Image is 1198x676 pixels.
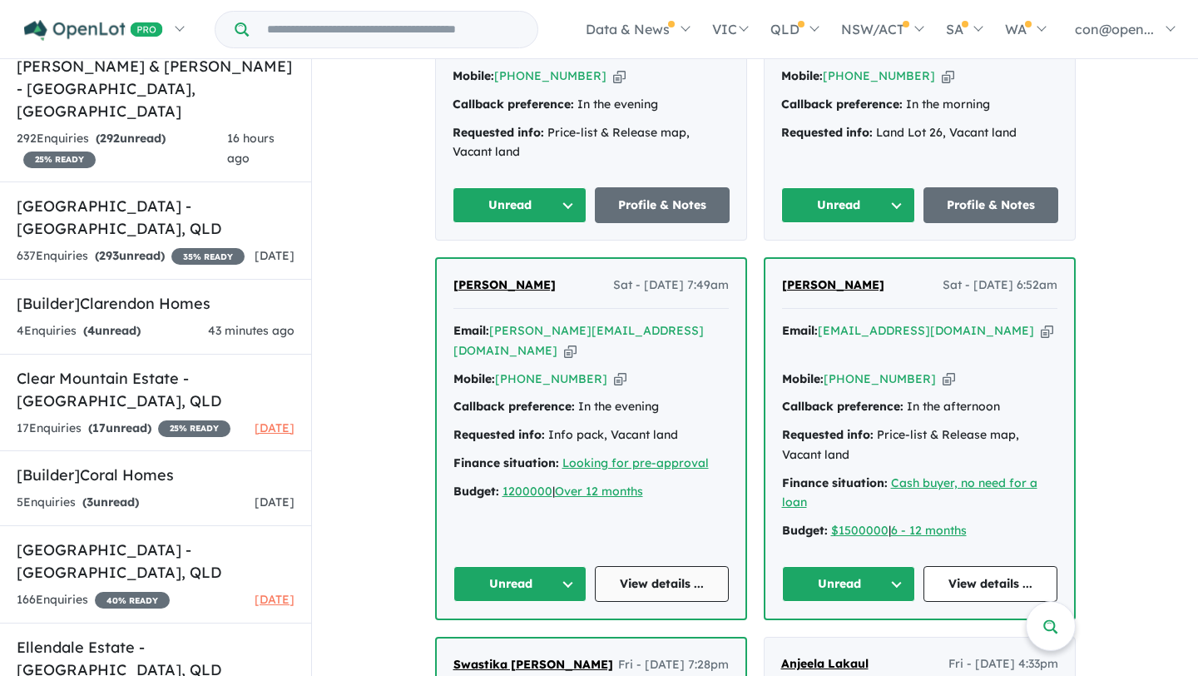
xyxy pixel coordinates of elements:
[555,484,643,499] a: Over 12 months
[782,397,1057,417] div: In the afternoon
[453,123,730,163] div: Price-list & Release map, Vacant land
[943,370,955,388] button: Copy
[453,397,729,417] div: In the evening
[453,371,495,386] strong: Mobile:
[502,484,552,499] a: 1200000
[595,187,730,223] a: Profile & Notes
[227,131,275,166] span: 16 hours ago
[618,655,729,675] span: Fri - [DATE] 7:28pm
[453,482,729,502] div: |
[453,187,587,223] button: Unread
[782,425,1057,465] div: Price-list & Release map, Vacant land
[17,464,295,486] h5: [Builder] Coral Homes
[100,131,120,146] span: 292
[255,248,295,263] span: [DATE]
[781,97,903,112] strong: Callback preference:
[17,292,295,315] h5: [Builder] Clarendon Homes
[453,655,613,675] a: Swastika [PERSON_NAME]
[453,97,574,112] strong: Callback preference:
[87,495,93,509] span: 3
[17,321,141,341] div: 4 Enquir ies
[782,566,916,602] button: Unread
[95,248,165,263] strong: ( unread)
[453,455,559,470] strong: Finance situation:
[453,657,613,672] span: Swastika [PERSON_NAME]
[453,399,575,414] strong: Callback preference:
[782,399,903,414] strong: Callback preference:
[781,187,916,223] button: Unread
[782,475,888,490] strong: Finance situation:
[782,371,824,386] strong: Mobile:
[23,152,96,168] span: 25 % READY
[88,420,151,435] strong: ( unread)
[453,566,587,602] button: Unread
[255,420,295,435] span: [DATE]
[17,493,139,513] div: 5 Enquir ies
[823,68,935,83] a: [PHONE_NUMBER]
[82,495,139,509] strong: ( unread)
[17,195,295,240] h5: [GEOGRAPHIC_DATA] - [GEOGRAPHIC_DATA] , QLD
[17,367,295,412] h5: Clear Mountain Estate - [GEOGRAPHIC_DATA] , QLD
[824,371,936,386] a: [PHONE_NUMBER]
[781,125,873,140] strong: Requested info:
[17,539,295,584] h5: [GEOGRAPHIC_DATA] - [GEOGRAPHIC_DATA] , QLD
[255,592,295,607] span: [DATE]
[453,125,544,140] strong: Requested info:
[255,495,295,509] span: [DATE]
[613,67,626,85] button: Copy
[453,484,499,499] strong: Budget:
[17,55,295,122] h5: [PERSON_NAME] & [PERSON_NAME] - [GEOGRAPHIC_DATA] , [GEOGRAPHIC_DATA]
[943,276,1057,296] span: Sat - [DATE] 6:52am
[96,131,166,146] strong: ( unread)
[562,455,709,470] a: Looking for pre-approval
[95,592,170,609] span: 40 % READY
[891,523,967,538] a: 6 - 12 months
[564,342,577,360] button: Copy
[948,654,1058,674] span: Fri - [DATE] 4:33pm
[782,521,1057,541] div: |
[17,246,245,266] div: 637 Enquir ies
[453,276,556,296] a: [PERSON_NAME]
[453,323,704,358] a: [PERSON_NAME][EMAIL_ADDRESS][DOMAIN_NAME]
[87,323,95,338] span: 4
[923,566,1057,602] a: View details ...
[782,276,884,296] a: [PERSON_NAME]
[494,68,606,83] a: [PHONE_NUMBER]
[208,323,295,338] span: 43 minutes ago
[831,523,889,538] a: $1500000
[942,67,954,85] button: Copy
[1041,322,1053,340] button: Copy
[781,123,1058,143] div: Land Lot 26, Vacant land
[17,590,170,610] div: 166 Enquir ies
[818,323,1034,338] a: [EMAIL_ADDRESS][DOMAIN_NAME]
[1075,21,1154,37] span: con@open...
[495,371,607,386] a: [PHONE_NUMBER]
[453,68,494,83] strong: Mobile:
[782,277,884,292] span: [PERSON_NAME]
[595,566,729,602] a: View details ...
[17,129,227,169] div: 292 Enquir ies
[158,420,230,437] span: 25 % READY
[453,427,545,442] strong: Requested info:
[782,427,874,442] strong: Requested info:
[171,248,245,265] span: 35 % READY
[453,323,489,338] strong: Email:
[782,523,828,538] strong: Budget:
[83,323,141,338] strong: ( unread)
[782,475,1037,510] a: Cash buyer, no need for a loan
[781,68,823,83] strong: Mobile:
[92,420,106,435] span: 17
[99,248,119,263] span: 293
[453,425,729,445] div: Info pack, Vacant land
[781,656,869,671] span: Anjeela Lakaul
[781,95,1058,115] div: In the morning
[613,276,729,296] span: Sat - [DATE] 7:49am
[453,95,730,115] div: In the evening
[923,187,1058,223] a: Profile & Notes
[252,12,534,47] input: Try estate name, suburb, builder or developer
